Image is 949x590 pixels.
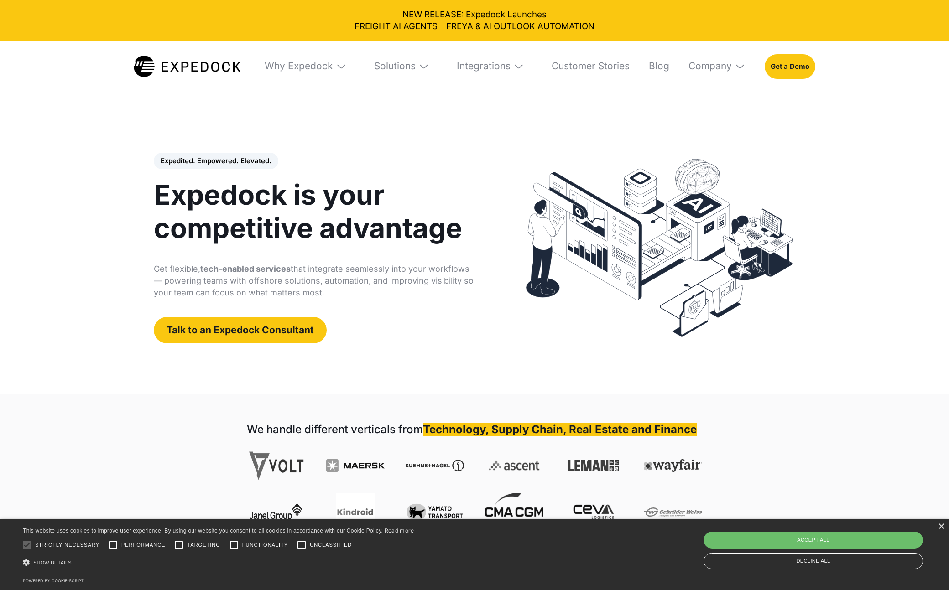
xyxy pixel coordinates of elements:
div: Integrations [457,60,511,72]
div: Close [938,523,944,530]
strong: tech-enabled services [200,264,291,274]
a: Powered by cookie-script [23,578,84,583]
a: Talk to an Expedock Consultant [154,317,327,343]
iframe: Chat Widget [903,546,949,590]
span: Unclassified [310,541,352,549]
a: FREIGHT AI AGENTS - FREYA & AI OUTLOOK AUTOMATION [9,21,941,32]
div: Why Expedock [265,60,333,72]
span: Strictly necessary [35,541,99,549]
span: Performance [121,541,166,549]
a: Customer Stories [543,41,630,92]
div: Solutions [366,41,438,92]
div: Company [680,41,754,92]
strong: We handle different verticals from [247,423,423,436]
a: Get a Demo [765,54,815,79]
a: Blog [641,41,670,92]
div: Why Expedock [256,41,355,92]
h1: Expedock is your competitive advantage [154,178,480,245]
strong: Technology, Supply Chain, Real Estate and Finance [423,423,697,436]
div: Accept all [704,532,923,548]
span: Show details [33,560,72,565]
div: Widget de chat [903,546,949,590]
div: Integrations [448,41,533,92]
div: Show details [23,555,414,570]
div: NEW RELEASE: Expedock Launches [9,9,941,32]
span: Functionality [242,541,288,549]
span: Targeting [187,541,220,549]
div: Decline all [704,553,923,569]
span: This website uses cookies to improve user experience. By using our website you consent to all coo... [23,528,383,534]
a: Read more [385,527,414,534]
div: Company [688,60,732,72]
div: Solutions [374,60,416,72]
p: Get flexible, that integrate seamlessly into your workflows — powering teams with offshore soluti... [154,263,480,299]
